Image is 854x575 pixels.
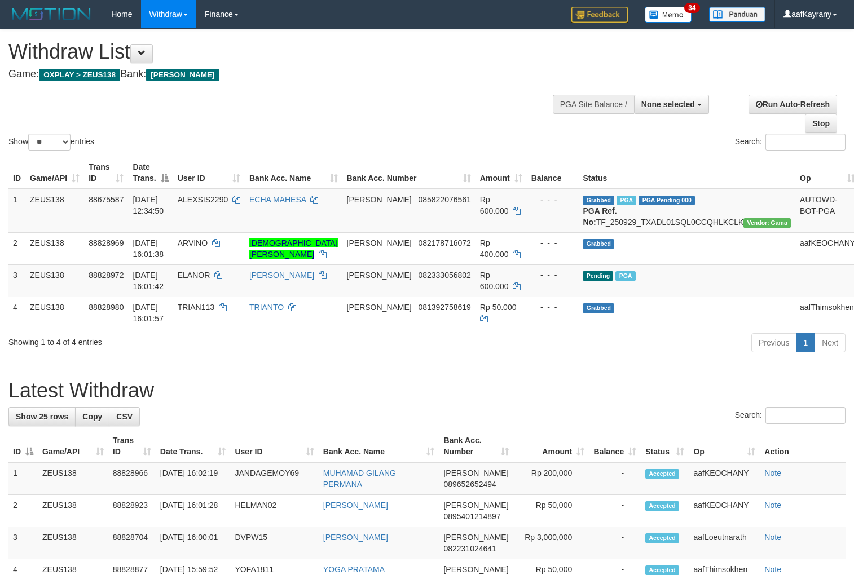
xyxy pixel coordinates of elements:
[805,114,837,133] a: Stop
[38,462,108,495] td: ZEUS138
[645,501,679,511] span: Accepted
[133,303,164,323] span: [DATE] 16:01:57
[480,195,509,215] span: Rp 600.000
[589,495,641,527] td: -
[156,527,231,559] td: [DATE] 16:00:01
[418,195,470,204] span: Copy 085822076561 to clipboard
[38,527,108,559] td: ZEUS138
[531,269,574,281] div: - - -
[249,238,338,259] a: [DEMOGRAPHIC_DATA][PERSON_NAME]
[578,157,795,189] th: Status
[589,430,641,462] th: Balance: activate to sort column ascending
[480,238,509,259] span: Rp 400.000
[8,297,25,329] td: 4
[765,407,846,424] input: Search:
[323,565,385,574] a: YOGA PRATAMA
[527,157,579,189] th: Balance
[589,462,641,495] td: -
[8,430,38,462] th: ID: activate to sort column descending
[178,238,208,247] span: ARVINO
[418,238,470,247] span: Copy 082178716072 to clipboard
[443,501,508,510] span: [PERSON_NAME]
[128,157,173,189] th: Date Trans.: activate to sort column descending
[8,189,25,233] td: 1
[133,238,164,259] span: [DATE] 16:01:38
[735,134,846,151] label: Search:
[249,271,314,280] a: [PERSON_NAME]
[38,495,108,527] td: ZEUS138
[443,480,496,489] span: Copy 089652652494 to clipboard
[319,430,439,462] th: Bank Acc. Name: activate to sort column ascending
[480,303,517,312] span: Rp 50.000
[108,527,156,559] td: 88828704
[8,232,25,264] td: 2
[8,134,94,151] label: Show entries
[25,189,84,233] td: ZEUS138
[751,333,796,352] a: Previous
[765,134,846,151] input: Search:
[815,333,846,352] a: Next
[230,430,318,462] th: User ID: activate to sort column ascending
[443,512,500,521] span: Copy 0895401214897 to clipboard
[347,195,412,204] span: [PERSON_NAME]
[249,195,306,204] a: ECHA MAHESA
[764,468,781,477] a: Note
[173,157,245,189] th: User ID: activate to sort column ascending
[531,237,574,249] div: - - -
[764,501,781,510] a: Note
[735,407,846,424] label: Search:
[689,462,760,495] td: aafKEOCHANY
[641,430,689,462] th: Status: activate to sort column ascending
[8,264,25,297] td: 3
[230,527,318,559] td: DVPW15
[418,271,470,280] span: Copy 082333056802 to clipboard
[82,412,102,421] span: Copy
[645,533,679,543] span: Accepted
[230,462,318,495] td: JANDAGEMOY69
[8,379,846,402] h1: Latest Withdraw
[28,134,71,151] select: Showentries
[8,41,558,63] h1: Withdraw List
[245,157,342,189] th: Bank Acc. Name: activate to sort column ascending
[133,271,164,291] span: [DATE] 16:01:42
[645,469,679,479] span: Accepted
[583,206,617,227] b: PGA Ref. No:
[513,495,589,527] td: Rp 50,000
[8,462,38,495] td: 1
[38,430,108,462] th: Game/API: activate to sort column ascending
[89,195,124,204] span: 88675587
[749,95,837,114] a: Run Auto-Refresh
[39,69,120,81] span: OXPLAY > ZEUS138
[84,157,128,189] th: Trans ID: activate to sort column ascending
[709,7,765,22] img: panduan.png
[230,495,318,527] td: HELMAN02
[323,501,388,510] a: [PERSON_NAME]
[342,157,476,189] th: Bank Acc. Number: activate to sort column ascending
[439,430,513,462] th: Bank Acc. Number: activate to sort column ascending
[443,468,508,477] span: [PERSON_NAME]
[133,195,164,215] span: [DATE] 12:34:50
[583,196,614,205] span: Grabbed
[108,462,156,495] td: 88828966
[645,565,679,575] span: Accepted
[8,157,25,189] th: ID
[25,232,84,264] td: ZEUS138
[249,303,284,312] a: TRIANTO
[108,430,156,462] th: Trans ID: activate to sort column ascending
[531,194,574,205] div: - - -
[156,430,231,462] th: Date Trans.: activate to sort column ascending
[513,430,589,462] th: Amount: activate to sort column ascending
[480,271,509,291] span: Rp 600.000
[89,238,124,247] span: 88828969
[634,95,709,114] button: None selected
[641,100,695,109] span: None selected
[178,271,210,280] span: ELANOR
[583,239,614,249] span: Grabbed
[8,527,38,559] td: 3
[8,407,76,426] a: Show 25 rows
[684,3,699,13] span: 34
[583,271,613,281] span: Pending
[760,430,846,462] th: Action
[615,271,635,281] span: Marked by aafpengsreynich
[109,407,140,426] a: CSV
